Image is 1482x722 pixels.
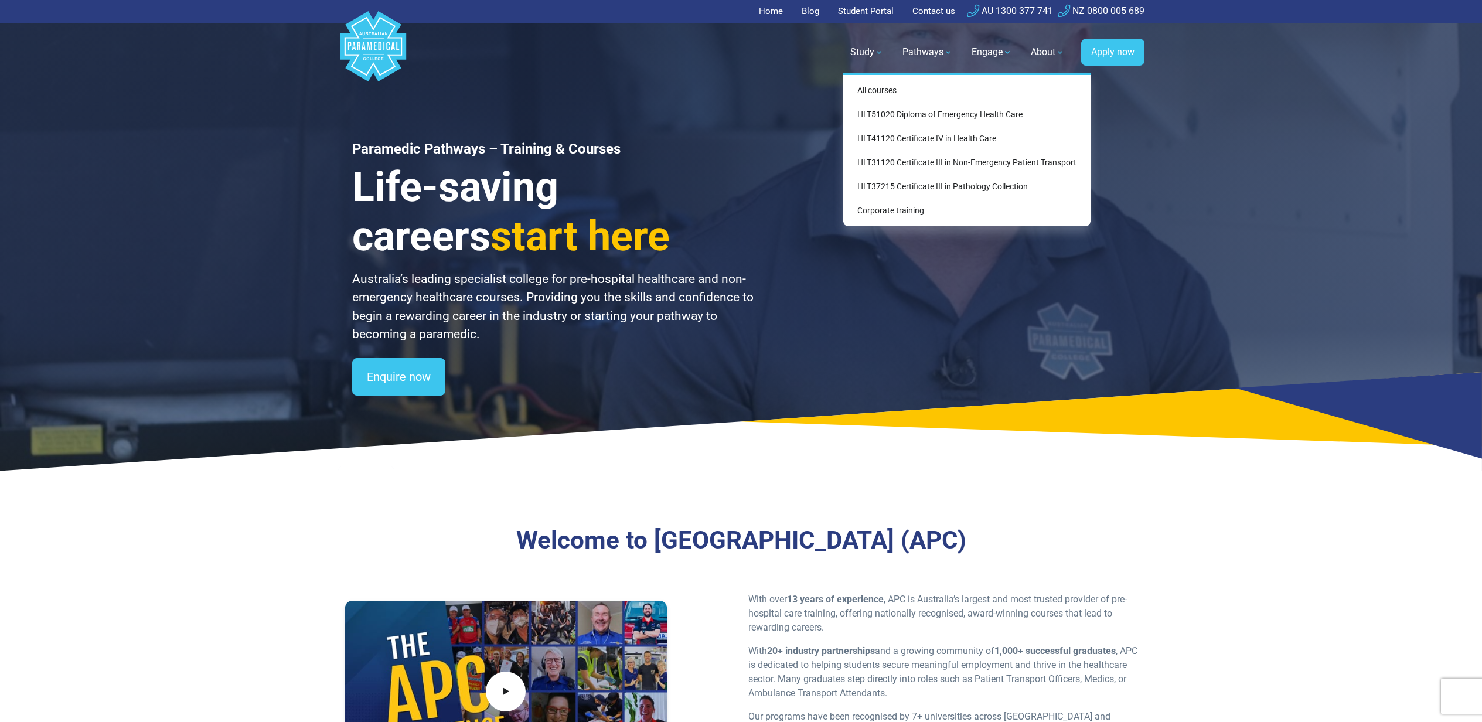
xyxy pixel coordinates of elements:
a: HLT37215 Certificate III in Pathology Collection [848,176,1086,197]
div: Study [843,73,1091,226]
a: HLT51020 Diploma of Emergency Health Care [848,104,1086,125]
span: start here [490,212,670,260]
h3: Welcome to [GEOGRAPHIC_DATA] (APC) [404,526,1078,556]
a: Enquire now [352,358,445,396]
h1: Paramedic Pathways – Training & Courses [352,141,755,158]
p: With and a growing community of , APC is dedicated to helping students secure meaningful employme... [748,644,1137,700]
a: AU 1300 377 741 [967,5,1053,16]
a: Engage [965,36,1019,69]
a: Study [843,36,891,69]
a: Australian Paramedical College [338,23,408,82]
a: All courses [848,80,1086,101]
strong: 20+ industry partnerships [767,645,875,656]
h3: Life-saving careers [352,162,755,261]
strong: 1,000+ successful graduates [994,645,1116,656]
strong: 13 years of experience [787,594,884,605]
a: NZ 0800 005 689 [1058,5,1144,16]
a: About [1024,36,1072,69]
a: HLT31120 Certificate III in Non-Emergency Patient Transport [848,152,1086,173]
a: Corporate training [848,200,1086,222]
p: Australia’s leading specialist college for pre-hospital healthcare and non-emergency healthcare c... [352,270,755,344]
p: With over , APC is Australia’s largest and most trusted provider of pre-hospital care training, o... [748,592,1137,635]
a: Pathways [895,36,960,69]
a: HLT41120 Certificate IV in Health Care [848,128,1086,149]
a: Apply now [1081,39,1144,66]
